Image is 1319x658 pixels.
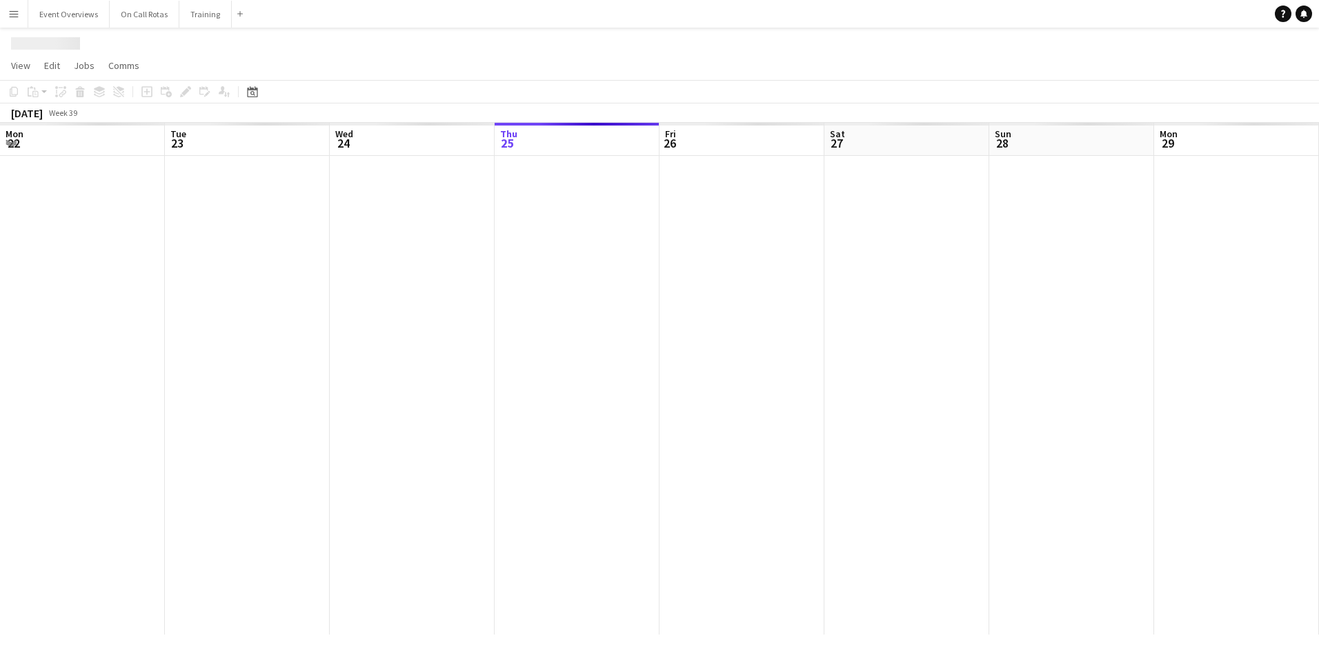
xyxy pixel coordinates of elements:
span: Mon [1160,128,1178,140]
a: Jobs [68,57,100,74]
span: Comms [108,59,139,72]
span: Sat [830,128,845,140]
span: 29 [1158,135,1178,151]
a: Comms [103,57,145,74]
span: 24 [333,135,353,151]
span: Sun [995,128,1011,140]
span: 23 [168,135,186,151]
span: Fri [665,128,676,140]
div: [DATE] [11,106,43,120]
span: Jobs [74,59,95,72]
span: Tue [170,128,186,140]
span: 22 [3,135,23,151]
span: 26 [663,135,676,151]
span: Mon [6,128,23,140]
span: Wed [335,128,353,140]
a: Edit [39,57,66,74]
span: 27 [828,135,845,151]
span: View [11,59,30,72]
span: Week 39 [46,108,80,118]
span: 25 [498,135,517,151]
a: View [6,57,36,74]
span: Edit [44,59,60,72]
button: On Call Rotas [110,1,179,28]
span: 28 [993,135,1011,151]
button: Training [179,1,232,28]
span: Thu [500,128,517,140]
button: Event Overviews [28,1,110,28]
